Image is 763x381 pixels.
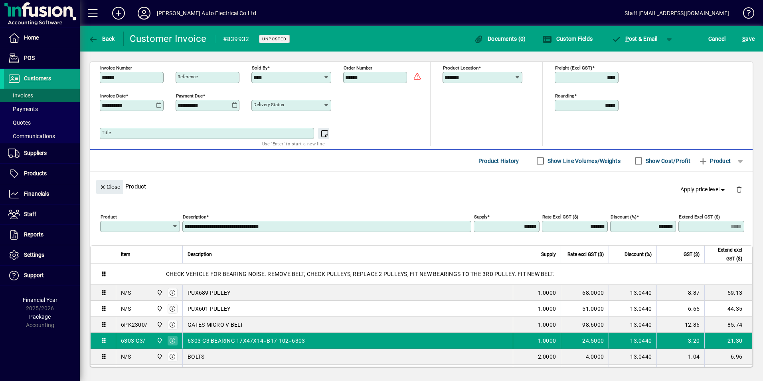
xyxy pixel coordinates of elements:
[555,93,574,99] mat-label: Rounding
[475,154,522,168] button: Product History
[698,155,731,167] span: Product
[729,186,749,193] app-page-header-button: Delete
[188,250,212,259] span: Description
[656,285,704,301] td: 8.87
[23,297,57,303] span: Financial Year
[154,304,164,313] span: Central
[704,317,752,333] td: 85.74
[708,32,726,45] span: Cancel
[474,36,526,42] span: Documents (0)
[4,102,80,116] a: Payments
[704,301,752,317] td: 44.35
[121,289,131,297] div: N/S
[566,337,604,345] div: 24.5000
[566,353,604,361] div: 4.0000
[24,150,47,156] span: Suppliers
[262,139,325,148] mat-hint: Use 'Enter' to start a new line
[344,65,372,71] mat-label: Order number
[566,289,604,297] div: 68.0000
[656,317,704,333] td: 12.86
[223,33,249,46] div: #839932
[8,92,33,99] span: Invoices
[474,214,487,220] mat-label: Supply
[188,353,204,361] span: BOLTS
[183,214,206,220] mat-label: Description
[88,36,115,42] span: Back
[121,305,131,313] div: N/S
[542,36,593,42] span: Custom Fields
[24,190,49,197] span: Financials
[100,65,132,71] mat-label: Invoice number
[609,349,656,365] td: 13.0440
[24,75,51,81] span: Customers
[609,317,656,333] td: 13.0440
[80,32,124,46] app-page-header-button: Back
[121,250,130,259] span: Item
[121,321,147,329] div: 6PK2300/
[611,36,658,42] span: ost & Email
[99,181,120,194] span: Close
[443,65,478,71] mat-label: Product location
[154,320,164,329] span: Central
[706,32,728,46] button: Cancel
[538,337,556,345] span: 1.0000
[737,2,753,28] a: Knowledge Base
[555,65,592,71] mat-label: Freight (excl GST)
[567,250,604,259] span: Rate excl GST ($)
[704,349,752,365] td: 6.96
[188,305,230,313] span: PUX601 PULLEY
[656,333,704,349] td: 3.20
[538,321,556,329] span: 1.0000
[90,172,753,201] div: Product
[94,183,125,190] app-page-header-button: Close
[4,48,80,68] a: POS
[4,204,80,224] a: Staff
[609,301,656,317] td: 13.0440
[656,301,704,317] td: 6.65
[24,34,39,41] span: Home
[546,157,621,165] label: Show Line Volumes/Weights
[106,6,131,20] button: Add
[684,250,700,259] span: GST ($)
[188,321,243,329] span: GATES MICRO V BELT
[4,164,80,184] a: Products
[677,183,730,197] button: Apply price level
[625,250,652,259] span: Discount (%)
[704,333,752,349] td: 21.30
[566,305,604,313] div: 51.0000
[609,365,656,381] td: 0.0000
[609,333,656,349] td: 13.0440
[24,231,43,238] span: Reports
[472,32,528,46] button: Documents (0)
[541,250,556,259] span: Supply
[131,6,157,20] button: Profile
[130,32,207,45] div: Customer Invoice
[178,74,198,79] mat-label: Reference
[704,285,752,301] td: 59.13
[121,353,131,361] div: N/S
[154,352,164,361] span: Central
[542,214,578,220] mat-label: Rate excl GST ($)
[729,180,749,199] button: Delete
[102,130,111,135] mat-label: Title
[607,32,662,46] button: Post & Email
[29,314,51,320] span: Package
[8,133,55,139] span: Communications
[8,119,31,126] span: Quotes
[100,93,126,99] mat-label: Invoice date
[538,305,556,313] span: 1.0000
[656,365,704,381] td: 37.50
[24,211,36,217] span: Staff
[154,336,164,345] span: Central
[24,272,44,278] span: Support
[176,93,203,99] mat-label: Payment due
[24,170,47,177] span: Products
[625,36,629,42] span: P
[86,32,117,46] button: Back
[8,106,38,112] span: Payments
[253,102,284,107] mat-label: Delivery status
[4,129,80,143] a: Communications
[101,214,117,220] mat-label: Product
[644,157,690,165] label: Show Cost/Profit
[24,55,35,61] span: POS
